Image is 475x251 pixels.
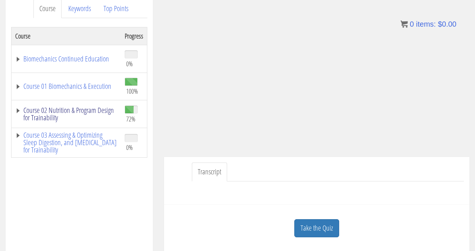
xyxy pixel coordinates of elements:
a: Biomechanics Continued Education [15,55,117,63]
a: Course 03 Assessing & Optimizing Sleep Digestion, and [MEDICAL_DATA] for Trainability [15,131,117,154]
span: 72% [126,115,135,123]
th: Course [12,27,121,45]
span: items: [416,20,436,28]
a: 0 items: $0.00 [400,20,456,28]
span: 100% [126,87,138,95]
span: $ [438,20,442,28]
bdi: 0.00 [438,20,456,28]
img: icon11.png [400,20,408,28]
span: 0% [126,60,133,68]
a: Course 02 Nutrition & Program Design for Trainability [15,107,117,121]
span: 0 [410,20,414,28]
a: Transcript [192,163,227,181]
a: Take the Quiz [294,219,339,237]
a: Course 01 Biomechanics & Execution [15,83,117,90]
th: Progress [121,27,147,45]
span: 0% [126,143,133,151]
